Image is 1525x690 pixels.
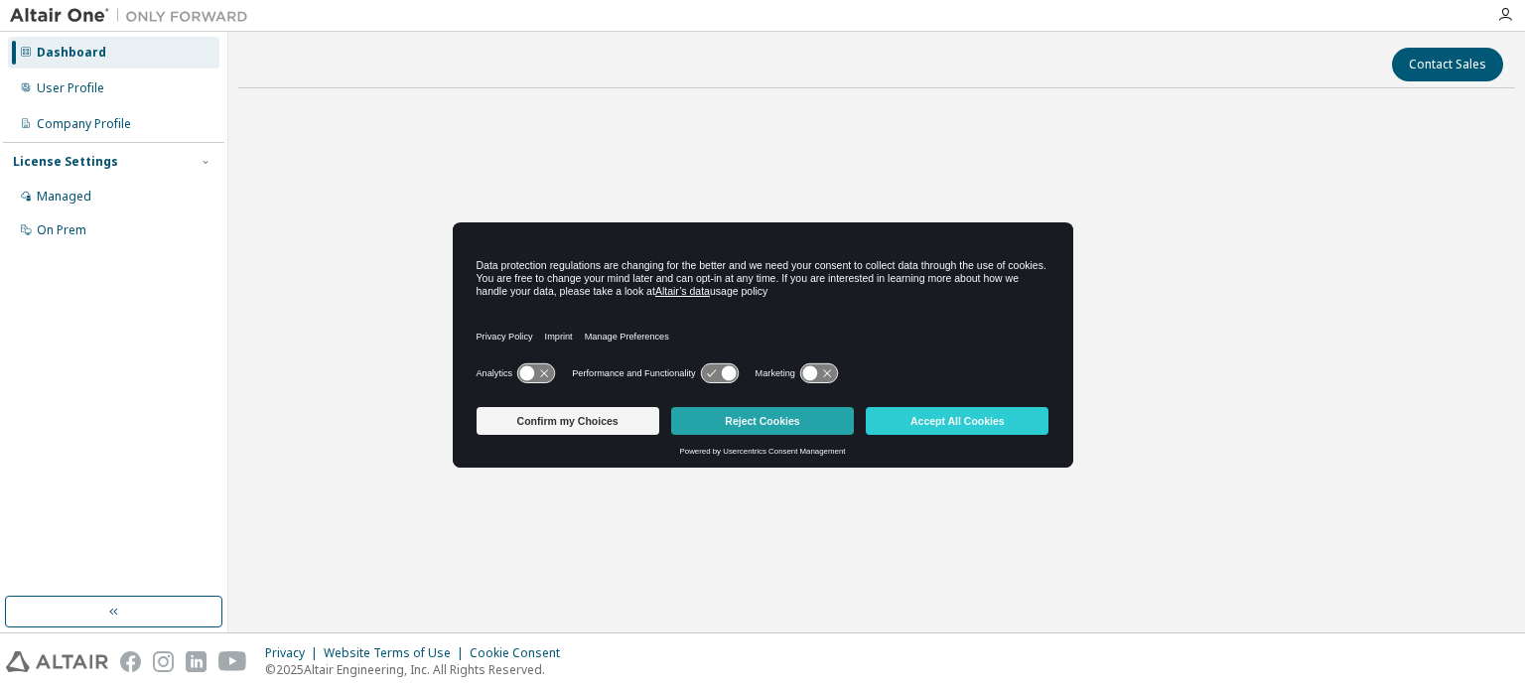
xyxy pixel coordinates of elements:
div: License Settings [13,154,118,170]
div: Dashboard [37,45,106,61]
div: Privacy [265,645,324,661]
div: User Profile [37,80,104,96]
img: linkedin.svg [186,651,207,672]
img: facebook.svg [120,651,141,672]
div: Managed [37,189,91,205]
img: instagram.svg [153,651,174,672]
img: Altair One [10,6,258,26]
button: Contact Sales [1392,48,1503,81]
p: © 2025 Altair Engineering, Inc. All Rights Reserved. [265,661,572,678]
div: Company Profile [37,116,131,132]
div: On Prem [37,222,86,238]
div: Website Terms of Use [324,645,470,661]
img: altair_logo.svg [6,651,108,672]
div: Cookie Consent [470,645,572,661]
img: youtube.svg [218,651,247,672]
